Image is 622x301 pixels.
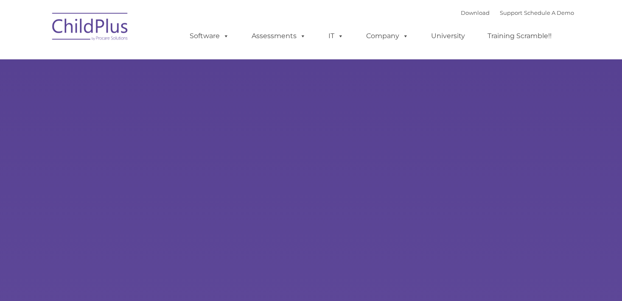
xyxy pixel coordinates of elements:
a: IT [320,28,352,45]
a: Assessments [243,28,314,45]
a: Training Scramble!! [479,28,560,45]
a: Schedule A Demo [524,9,574,16]
img: ChildPlus by Procare Solutions [48,7,133,49]
font: | [461,9,574,16]
a: Company [358,28,417,45]
a: University [423,28,474,45]
a: Support [500,9,522,16]
a: Software [181,28,238,45]
a: Download [461,9,490,16]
